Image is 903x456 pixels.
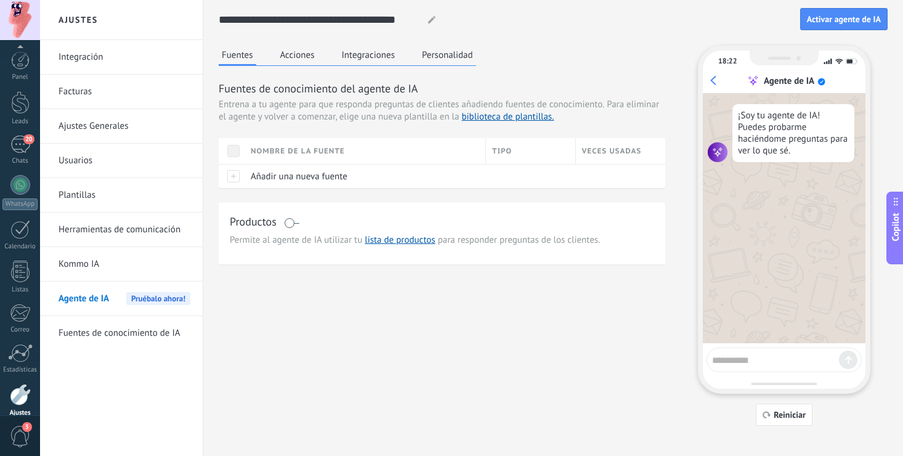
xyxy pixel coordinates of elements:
div: Correo [2,326,38,334]
div: Estadísticas [2,366,38,374]
li: Plantillas [40,178,203,213]
a: Facturas [59,75,190,109]
li: Agente de IA [40,282,203,316]
img: agent icon [708,142,727,162]
button: Fuentes [219,46,256,66]
button: Personalidad [419,46,476,64]
span: Añadir una nueva fuente [251,171,347,182]
div: Ajustes [2,409,38,417]
div: Nombre de la fuente [245,138,485,164]
a: Usuarios [59,144,190,178]
li: Fuentes de conocimiento de IA [40,316,203,350]
span: Activar agente de IA [807,15,881,23]
li: Ajustes Generales [40,109,203,144]
div: Leads [2,118,38,126]
div: 18:22 [718,57,737,66]
span: Copilot [889,213,902,242]
div: Chats [2,157,38,165]
button: Integraciones [339,46,399,64]
a: Herramientas de comunicación [59,213,190,247]
li: Integración [40,40,203,75]
h3: Productos [230,214,277,229]
div: ¡Soy tu agente de IA! Puedes probarme haciéndome preguntas para ver lo que sé. [732,104,854,162]
a: Agente de IAPruébalo ahora! [59,282,190,316]
li: Kommo IA [40,247,203,282]
span: Entrena a tu agente para que responda preguntas de clientes añadiendo fuentes de conocimiento. [219,99,604,111]
h3: Fuentes de conocimiento del agente de IA [219,81,665,96]
span: Para eliminar el agente y volver a comenzar, elige una nueva plantilla en la [219,99,659,123]
button: Activar agente de IA [800,8,888,30]
span: 3 [22,422,32,432]
a: Kommo IA [59,247,190,282]
a: Plantillas [59,178,190,213]
span: Pruébalo ahora! [126,292,190,305]
div: Panel [2,73,38,81]
span: Agente de IA [59,282,109,316]
li: Facturas [40,75,203,109]
div: WhatsApp [2,198,38,210]
a: biblioteca de plantillas. [461,111,554,123]
li: Herramientas de comunicación [40,213,203,247]
div: Calendario [2,243,38,251]
a: Integración [59,40,190,75]
div: Agente de IA [764,75,814,87]
div: Listas [2,286,38,294]
li: Usuarios [40,144,203,178]
span: Reiniciar [774,410,806,419]
button: Acciones [277,46,318,64]
a: lista de productos [365,234,435,246]
a: Ajustes Generales [59,109,190,144]
div: Veces usadas [576,138,666,164]
span: Permite al agente de IA utilizar tu para responder preguntas de los clientes. [230,234,654,246]
button: Reiniciar [756,404,812,426]
div: Tipo [486,138,575,164]
span: 20 [23,134,34,144]
a: Fuentes de conocimiento de IA [59,316,190,351]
